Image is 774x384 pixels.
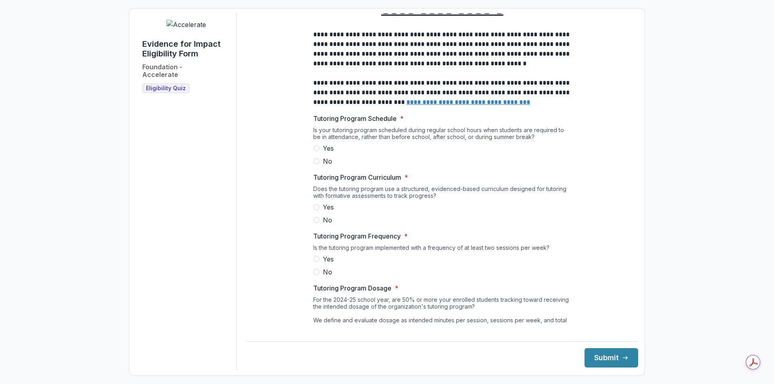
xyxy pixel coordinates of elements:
button: Submit [585,348,638,367]
span: No [323,215,332,225]
img: Accelerate [166,20,206,29]
p: Tutoring Program Frequency [313,231,401,241]
span: No [323,267,332,277]
p: Tutoring Program Dosage [313,283,391,293]
h2: Foundation - Accelerate [142,63,182,79]
span: Eligibility Quiz [146,85,186,92]
span: Yes [323,254,334,264]
span: No [323,156,332,166]
p: Tutoring Program Schedule [313,114,397,123]
p: Tutoring Program Curriculum [313,172,401,182]
span: Yes [323,143,334,153]
div: Does the tutoring program use a structured, evidenced-based curriculum designed for tutoring with... [313,185,571,202]
h1: Evidence for Impact Eligibility Form [142,39,230,58]
div: For the 2024-25 school year, are 50% or more your enrolled students tracking toward receiving the... [313,296,571,354]
div: Is your tutoring program scheduled during regular school hours when students are required to be i... [313,127,571,143]
span: Yes [323,202,334,212]
div: Is the tutoring program implemented with a frequency of at least two sessions per week? [313,244,571,254]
